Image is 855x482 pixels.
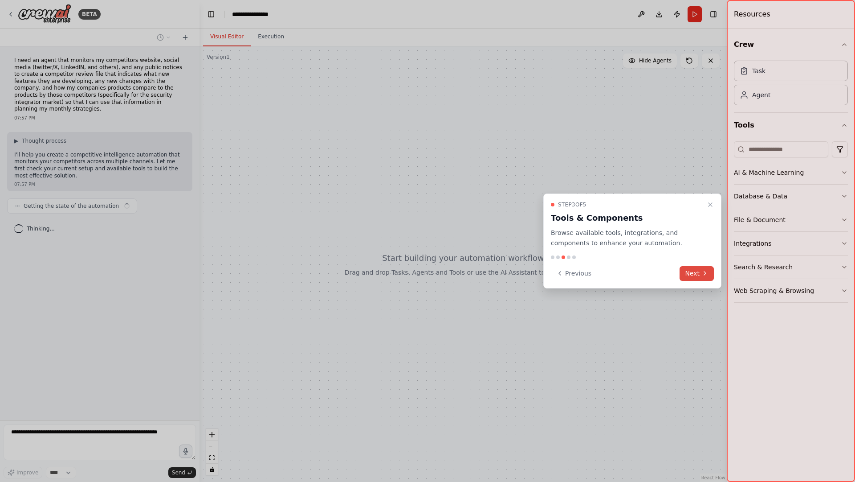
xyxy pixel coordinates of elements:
span: Step 3 of 5 [558,201,586,208]
button: Previous [551,266,597,281]
button: Close walkthrough [705,199,716,210]
h3: Tools & Components [551,212,703,224]
button: Next [680,266,714,281]
button: Hide left sidebar [205,8,217,21]
p: Browse available tools, integrations, and components to enhance your automation. [551,228,703,248]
